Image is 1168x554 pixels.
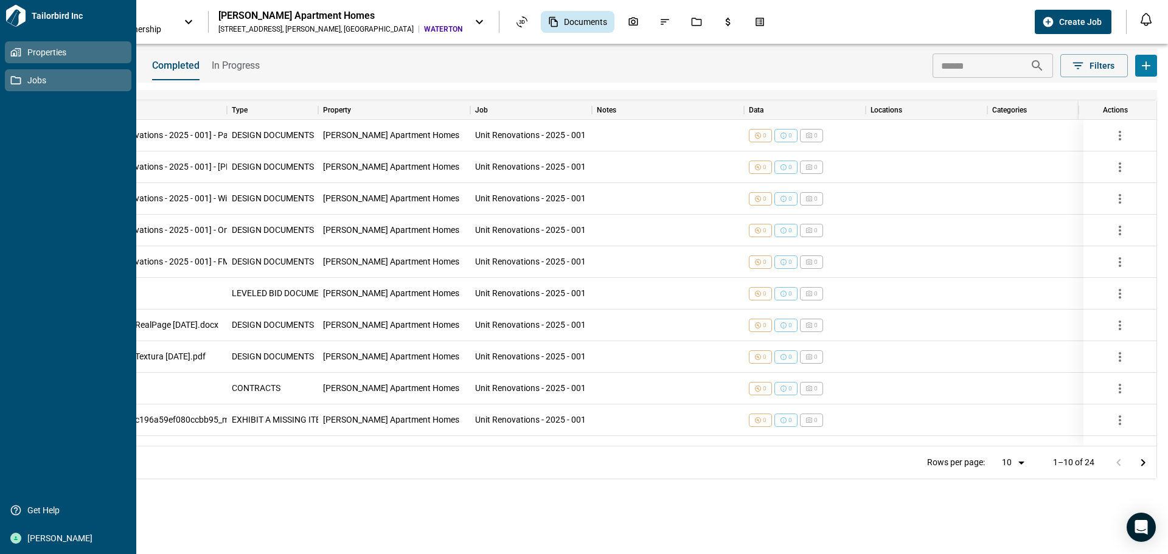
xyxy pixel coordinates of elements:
span: 7ba3f047696b4bc196a59ef080ccbb95_missing_items.csv [69,416,291,424]
span: 0 [814,385,818,392]
span: Completed [152,60,200,72]
div: Unit Renovations - 2025 - 001 [475,258,586,266]
div: Data [744,100,866,120]
div: Data [749,100,763,120]
span: Exh C - [Unit Renovations - 2025 - 001] - FMM Maintenance & Construction.xlsx [69,258,364,266]
div: [STREET_ADDRESS] , [PERSON_NAME] , [GEOGRAPHIC_DATA] [218,24,414,34]
div: Issues & Info [652,12,678,32]
p: Rows per page: [927,459,985,466]
div: Unit Renovations - 2025 - 001 [475,226,586,234]
div: Photos [620,12,646,32]
div: Unit Renovations - 2025 - 001 [475,321,586,329]
span: DESIGN DOCUMENTS [232,163,314,171]
div: Job [470,100,592,120]
div: Notes [592,100,744,120]
span: [PERSON_NAME] [21,532,120,544]
div: Locations [866,100,987,120]
span: 0 [763,290,766,297]
span: 0 [814,417,818,424]
span: 0 [814,322,818,329]
span: 0 [814,290,818,297]
div: Brackett Apartment Homes [323,195,459,203]
div: Property [318,100,470,120]
div: Actions [1079,100,1152,120]
div: Brackett Apartment Homes [323,258,459,266]
span: 0 [763,227,766,234]
span: Exh C - [Unit Renovations - 2025 - 001] - Wildwood Construction.xlsx [69,195,323,203]
div: Brackett Apartment Homes [323,416,459,424]
span: 0 [788,132,792,139]
span: Filters [1090,60,1114,72]
div: Type [232,100,248,120]
button: Filters [1060,54,1128,77]
span: 0 [763,417,766,424]
div: Open Intercom Messenger [1127,513,1156,542]
span: 0 [763,195,766,203]
div: Unit Renovations - 2025 - 001 [475,195,586,203]
span: DESIGN DOCUMENTS [232,258,314,266]
span: DESIGN DOCUMENTS [232,195,314,203]
span: 0 [763,353,766,361]
div: Brackett Apartment Homes [323,163,459,171]
span: In Progress [212,60,260,72]
span: 0 [814,132,818,139]
div: File Name [44,100,227,120]
span: 0 [763,258,766,266]
button: Sort [248,102,265,119]
span: LEVELED BID DOCUMENTS [232,289,335,297]
div: Actions [1103,100,1128,120]
span: Get Help [21,504,120,516]
span: RFP Appendix A - Textura [DATE].pdf [69,353,206,361]
a: Jobs [5,69,131,91]
span: Tailorbird Inc [27,10,131,22]
div: Budgets [715,12,741,32]
div: Brackett Apartment Homes [323,131,459,139]
span: 0 [788,322,792,329]
div: Documents [541,11,614,33]
span: Create Job [1059,16,1102,28]
div: Type [227,100,318,120]
div: Brackett Apartment Homes [323,353,459,361]
div: base tabs [140,51,260,80]
span: 0 [788,258,792,266]
span: Exh C - [Unit Renovations - 2025 - 001] - [PERSON_NAME] Inc.xlsx [69,163,313,171]
div: Takeoff Center [747,12,773,32]
span: 0 [814,227,818,234]
span: 0 [763,322,766,329]
span: DESIGN DOCUMENTS [232,353,314,361]
div: Unit Renovations - 2025 - 001 [475,289,586,297]
div: Notes [597,100,616,120]
div: [PERSON_NAME] Apartment Homes [218,10,462,22]
div: Unit Renovations - 2025 - 001 [475,131,586,139]
span: 0 [814,164,818,171]
div: Jobs [684,12,709,32]
span: WATERTON [424,24,462,34]
span: 0 [788,417,792,424]
span: 0 [763,132,766,139]
span: 0 [814,353,818,361]
div: Asset View [509,12,535,32]
div: Brackett Apartment Homes [323,384,459,392]
span: 0 [788,195,792,203]
span: CONTRACTS [232,384,280,392]
span: DESIGN DOCUMENTS [232,321,314,329]
span: 0 [788,353,792,361]
span: DESIGN DOCUMENTS [232,131,314,139]
span: 0 [788,227,792,234]
span: 0 [763,385,766,392]
div: Locations [871,100,902,120]
span: Documents [564,16,607,28]
span: 0 [788,164,792,171]
span: Exh C - [Unit Renovations - 2025 - 001] - One Call Construction.xlsx [69,226,317,234]
span: 0 [788,290,792,297]
span: Jobs [21,74,120,86]
div: Categories [992,100,1027,120]
p: 1–10 of 24 [1053,459,1094,466]
div: Unit Renovations - 2025 - 001 [475,384,586,392]
div: Property [323,100,351,120]
button: Go to next page [1131,451,1155,475]
button: Open notification feed [1136,10,1156,29]
button: Upload documents [1135,55,1157,77]
span: 0 [814,258,818,266]
span: 0 [788,385,792,392]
